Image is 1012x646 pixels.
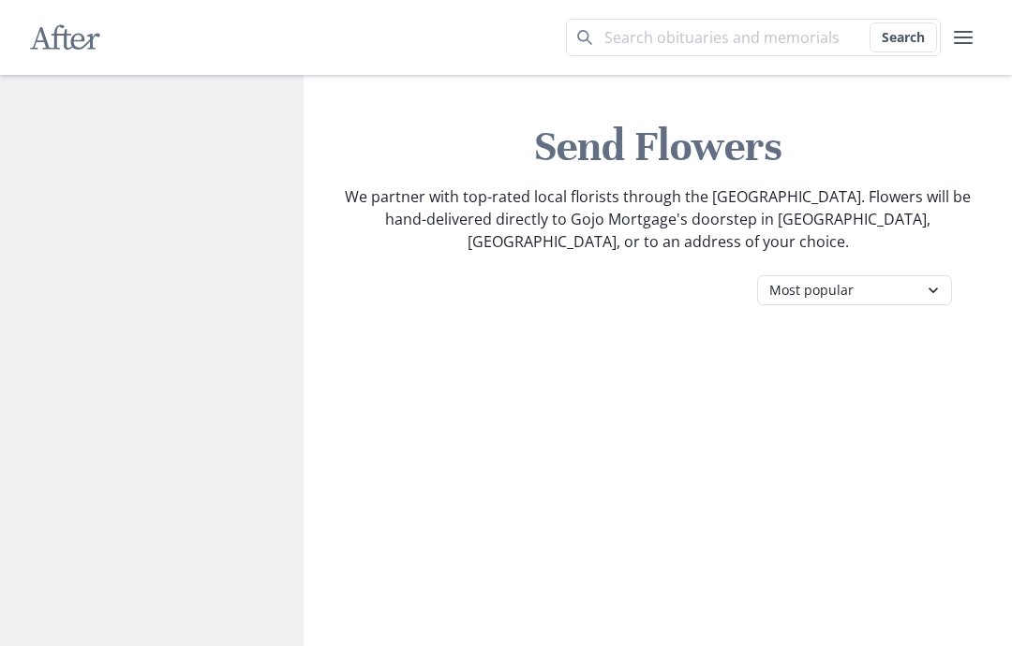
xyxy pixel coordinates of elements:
[870,22,937,52] button: Search
[343,185,973,253] p: We partner with top-rated local florists through the [GEOGRAPHIC_DATA]. Flowers will be hand-deli...
[566,19,941,56] input: Search term
[945,19,982,56] button: user menu
[319,120,997,174] h1: Send Flowers
[757,275,952,305] select: Category filter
